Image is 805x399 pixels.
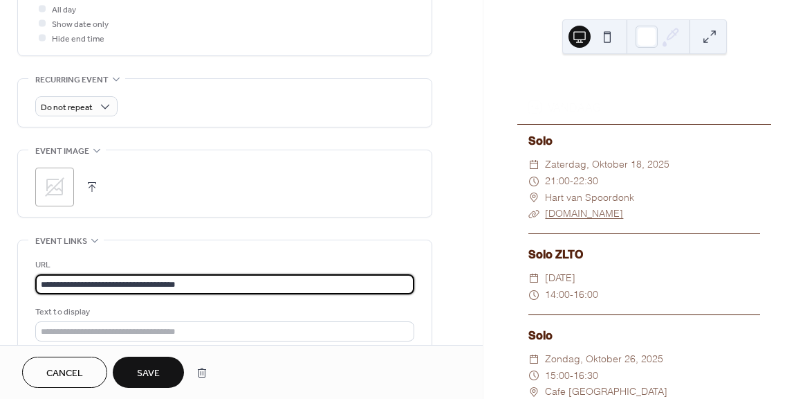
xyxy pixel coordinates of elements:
span: 14:00 [545,287,570,303]
span: [DATE] [545,270,575,287]
div: ​ [528,287,539,303]
span: - [570,368,573,384]
div: URL [35,258,411,272]
div: ​ [528,351,539,368]
div: ​ [528,206,539,222]
span: zaterdag, oktober 18, 2025 [545,157,669,173]
span: 15:00 [545,368,570,384]
span: - [570,173,573,190]
div: ​ [528,190,539,206]
span: All day [52,3,76,17]
span: 21:00 [545,173,570,190]
span: 22:30 [573,173,598,190]
span: Event links [35,234,87,249]
span: Do not repeat [41,100,93,116]
span: Recurring event [35,73,109,87]
div: ; [35,168,74,206]
span: zondag, oktober 26, 2025 [545,351,663,368]
div: Text to display [35,305,411,319]
span: Event image [35,144,89,159]
button: Save [113,357,184,388]
div: ​ [528,270,539,287]
span: Hart van Spoordonk [545,190,634,206]
span: Hide end time [52,32,104,46]
span: Save [137,366,160,381]
div: ​ [528,173,539,190]
span: 16:00 [573,287,598,303]
div: ​ [528,368,539,384]
div: AGENDA [517,74,771,91]
button: Cancel [22,357,107,388]
span: Show date only [52,17,109,32]
a: [DOMAIN_NAME] [545,207,623,220]
div: Solo ZLTO [528,247,760,263]
div: Solo [528,328,760,344]
div: ​ [528,157,539,173]
span: - [570,287,573,303]
a: Solo [528,134,553,148]
span: Cancel [46,366,83,381]
span: 16:30 [573,368,598,384]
